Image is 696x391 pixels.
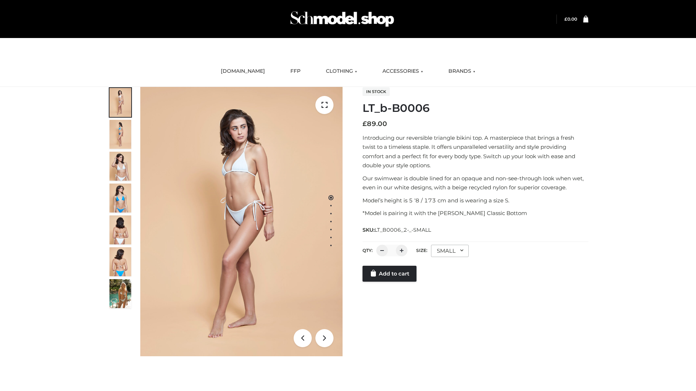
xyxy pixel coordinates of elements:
a: FFP [285,63,306,79]
bdi: 0.00 [564,16,577,22]
bdi: 89.00 [362,120,387,128]
a: Add to cart [362,266,417,282]
img: ArielClassicBikiniTop_CloudNine_AzureSky_OW114ECO_4-scaled.jpg [109,184,131,213]
span: In stock [362,87,390,96]
img: ArielClassicBikiniTop_CloudNine_AzureSky_OW114ECO_8-scaled.jpg [109,247,131,276]
img: ArielClassicBikiniTop_CloudNine_AzureSky_OW114ECO_1-scaled.jpg [109,88,131,117]
span: SKU: [362,226,432,234]
p: *Model is pairing it with the [PERSON_NAME] Classic Bottom [362,209,588,218]
img: Schmodel Admin 964 [288,5,397,33]
a: £0.00 [564,16,577,22]
span: £ [362,120,367,128]
span: £ [564,16,567,22]
img: Arieltop_CloudNine_AzureSky2.jpg [109,279,131,308]
img: ArielClassicBikiniTop_CloudNine_AzureSky_OW114ECO_3-scaled.jpg [109,152,131,181]
h1: LT_b-B0006 [362,102,588,115]
label: QTY: [362,248,373,253]
img: ArielClassicBikiniTop_CloudNine_AzureSky_OW114ECO_7-scaled.jpg [109,215,131,244]
a: BRANDS [443,63,481,79]
p: Introducing our reversible triangle bikini top. A masterpiece that brings a fresh twist to a time... [362,133,588,170]
p: Model’s height is 5 ‘8 / 173 cm and is wearing a size S. [362,196,588,205]
img: ArielClassicBikiniTop_CloudNine_AzureSky_OW114ECO_2-scaled.jpg [109,120,131,149]
span: LT_B0006_2-_-SMALL [374,227,431,233]
div: SMALL [431,245,469,257]
img: ArielClassicBikiniTop_CloudNine_AzureSky_OW114ECO_1 [140,87,343,356]
a: [DOMAIN_NAME] [215,63,270,79]
label: Size: [416,248,427,253]
a: CLOTHING [320,63,362,79]
p: Our swimwear is double lined for an opaque and non-see-through look when wet, even in our white d... [362,174,588,192]
a: ACCESSORIES [377,63,428,79]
